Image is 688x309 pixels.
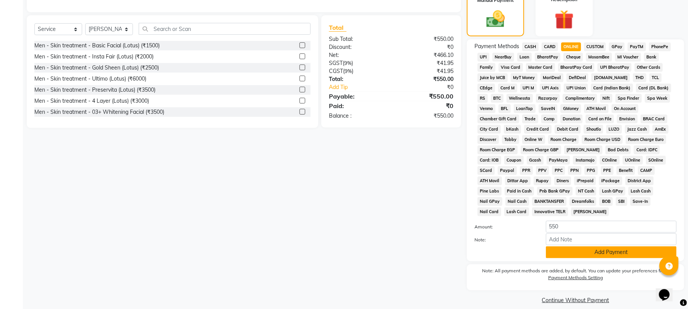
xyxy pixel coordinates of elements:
[634,146,660,154] span: Card: IDFC
[478,125,501,134] span: City Card
[646,156,666,165] span: SOnline
[34,64,159,72] div: Men - Skin treatment - Gold Sheen (Lotus) (₹2500)
[548,274,603,281] label: Payment Methods Setting
[329,60,343,66] span: SGST
[555,125,581,134] span: Debit Card
[615,94,642,103] span: Spa Finder
[520,84,537,92] span: UPI M
[474,267,677,284] label: Note: All payment methods are added, by default. You can update your preferences from
[391,112,459,120] div: ₹550.00
[635,63,663,72] span: Other Cards
[605,146,631,154] span: Bad Debts
[34,97,149,105] div: Men - Skin treatment - 4 Layer (Lotus) (₹3000)
[597,63,631,72] span: UPI BharatPay
[522,115,538,123] span: Trade
[548,135,579,144] span: Room Charge
[481,8,511,30] img: _cash.svg
[541,115,557,123] span: Comp
[567,73,589,82] span: DefiDeal
[526,63,555,72] span: Master Card
[504,207,529,216] span: Lash Card
[514,104,536,113] span: LoanTap
[504,156,524,165] span: Coupon
[644,53,659,61] span: Bank
[552,166,565,175] span: PPC
[600,156,620,165] span: COnline
[323,101,391,110] div: Paid:
[628,187,653,196] span: Lash Cash
[329,68,343,74] span: CGST
[641,115,667,123] span: BRAC Card
[591,73,630,82] span: [DOMAIN_NAME]
[499,63,523,72] span: Visa Card
[478,187,502,196] span: Pine Labs
[34,108,164,116] div: Men - Skin treatment - 03+ Whitening Facial (₹3500)
[616,197,627,206] span: SBI
[534,176,551,185] span: Rupay
[601,166,614,175] span: PPE
[591,84,633,92] span: Card (Indian Bank)
[344,60,351,66] span: 9%
[478,146,518,154] span: Room Charge EGP
[541,73,563,82] span: MariDeal
[403,83,459,91] div: ₹0
[649,73,662,82] span: TCL
[571,207,609,216] span: [PERSON_NAME]
[323,51,391,59] div: Net:
[323,67,391,75] div: ( )
[478,94,488,103] span: RS
[645,94,670,103] span: Spa Week
[34,75,146,83] div: Men - Skin treatment - Ultimo (Lotus) (₹6000)
[656,278,680,301] iframe: chat widget
[573,156,597,165] span: Instamojo
[521,146,561,154] span: Room Charge GBP
[505,187,534,196] span: Paid in Cash
[649,42,671,51] span: PhonePe
[582,135,623,144] span: Room Charge USD
[570,197,597,206] span: Dreamfolks
[599,187,625,196] span: Lash GPay
[563,94,597,103] span: Complimentary
[524,125,552,134] span: Credit Card
[625,176,654,185] span: District App
[652,125,669,134] span: AmEx
[527,156,544,165] span: Gcash
[478,166,495,175] span: SCard
[511,73,537,82] span: MyT Money
[391,35,459,43] div: ₹550.00
[564,84,588,92] span: UPI Union
[600,94,612,103] span: Nift
[599,197,613,206] span: BOB
[617,166,635,175] span: Benefit
[469,236,540,243] label: Note:
[391,59,459,67] div: ₹41.95
[540,84,561,92] span: UPI Axis
[574,176,596,185] span: iPrepaid
[478,104,495,113] span: Venmo
[606,125,622,134] span: LUZO
[554,176,571,185] span: Diners
[609,42,625,51] span: GPay
[584,104,609,113] span: ATH Movil
[558,63,595,72] span: BharatPay Card
[502,135,519,144] span: Tabby
[478,207,501,216] span: Nail Card
[499,104,511,113] span: BFL
[34,86,155,94] div: Men - Skin treatment - Preservita (Lotus) (₹3500)
[633,73,646,82] span: THD
[478,197,502,206] span: Nail GPay
[564,146,602,154] span: [PERSON_NAME]
[636,84,671,92] span: Card (DL Bank)
[617,115,638,123] span: Envision
[576,187,597,196] span: NT Cash
[615,53,641,61] span: MI Voucher
[478,135,499,144] span: Discover
[34,53,154,61] div: Men - Skin treatment - Insta Fair (Lotus) (₹2000)
[391,67,459,75] div: ₹41.95
[391,75,459,83] div: ₹550.00
[522,42,539,51] span: CASH
[139,23,311,35] input: Search or Scan
[323,83,403,91] a: Add Tip
[478,84,495,92] span: CEdge
[623,156,643,165] span: UOnline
